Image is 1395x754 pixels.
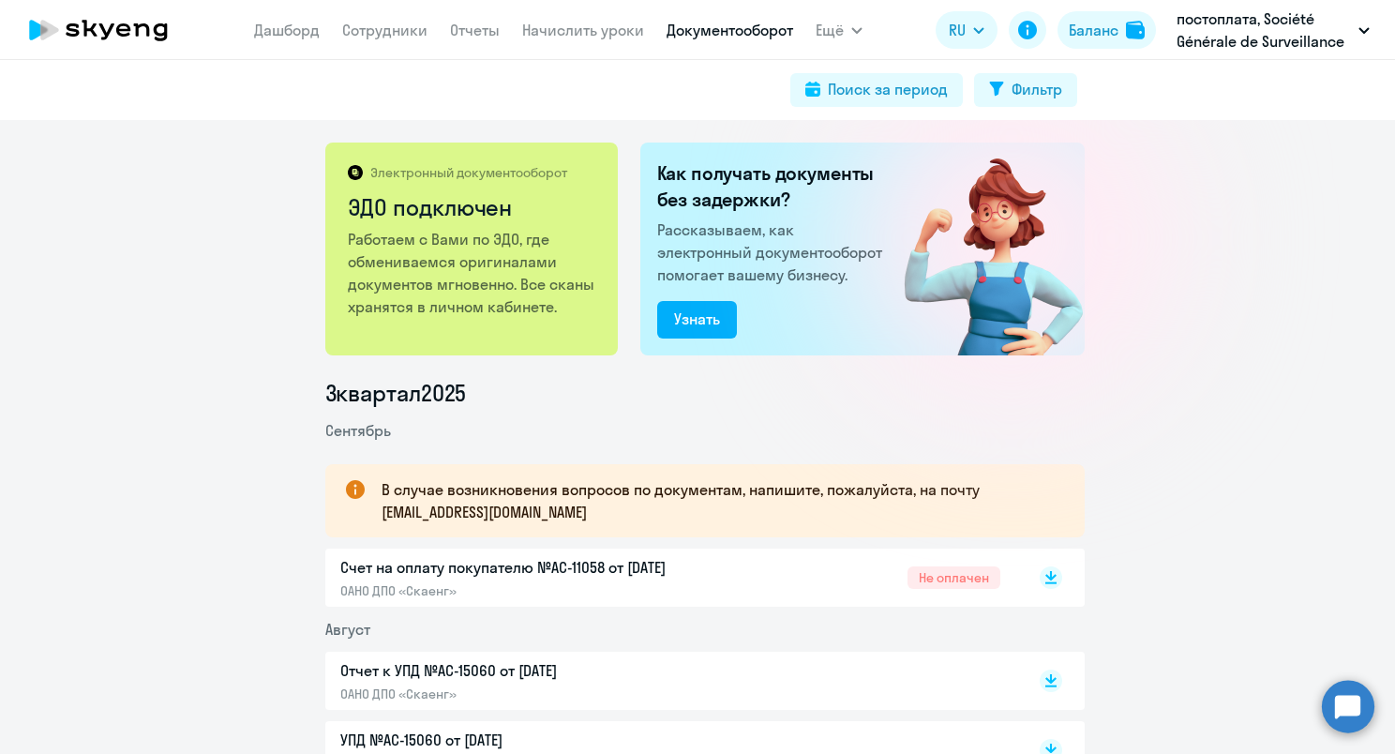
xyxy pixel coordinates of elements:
img: balance [1126,21,1145,39]
a: Отчеты [450,21,500,39]
p: Электронный документооборот [370,164,567,181]
button: Узнать [657,301,737,339]
a: Начислить уроки [522,21,644,39]
p: ОАНО ДПО «Скаенг» [340,582,734,599]
a: Счет на оплату покупателю №AC-11058 от [DATE]ОАНО ДПО «Скаенг»Не оплачен [340,556,1000,599]
img: connected [874,143,1085,355]
div: Баланс [1069,19,1118,41]
button: Фильтр [974,73,1077,107]
p: Счет на оплату покупателю №AC-11058 от [DATE] [340,556,734,579]
div: Узнать [674,308,720,330]
p: Рассказываем, как электронный документооборот помогает вашему бизнесу. [657,219,890,286]
span: Не оплачен [907,566,1000,589]
p: Работаем с Вами по ЭДО, где обмениваемся оригиналами документов мгновенно. Все сканы хранятся в л... [348,228,598,318]
span: Август [325,620,370,639]
p: ОАНО ДПО «Скаенг» [340,686,734,702]
a: Дашборд [254,21,320,39]
p: постоплата, Société Générale de Surveillance (SGS Rus)/СЖС Россия [1177,8,1351,53]
span: Ещё [816,19,844,41]
button: Поиск за период [790,73,963,107]
p: Отчет к УПД №AC-15060 от [DATE] [340,659,734,682]
p: УПД №AC-15060 от [DATE] [340,729,734,751]
p: В случае возникновения вопросов по документам, напишите, пожалуйста, на почту [EMAIL_ADDRESS][DOM... [382,478,1051,523]
a: Документооборот [667,21,793,39]
button: Ещё [816,11,862,49]
a: Сотрудники [342,21,427,39]
div: Фильтр [1012,78,1062,100]
button: RU [936,11,997,49]
h2: ЭДО подключен [348,192,598,222]
span: RU [949,19,966,41]
h2: Как получать документы без задержки? [657,160,890,213]
li: 3 квартал 2025 [325,378,1085,408]
span: Сентябрь [325,421,391,440]
a: Отчет к УПД №AC-15060 от [DATE]ОАНО ДПО «Скаенг» [340,659,1000,702]
button: постоплата, Société Générale de Surveillance (SGS Rus)/СЖС Россия [1167,8,1379,53]
button: Балансbalance [1057,11,1156,49]
div: Поиск за период [828,78,948,100]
